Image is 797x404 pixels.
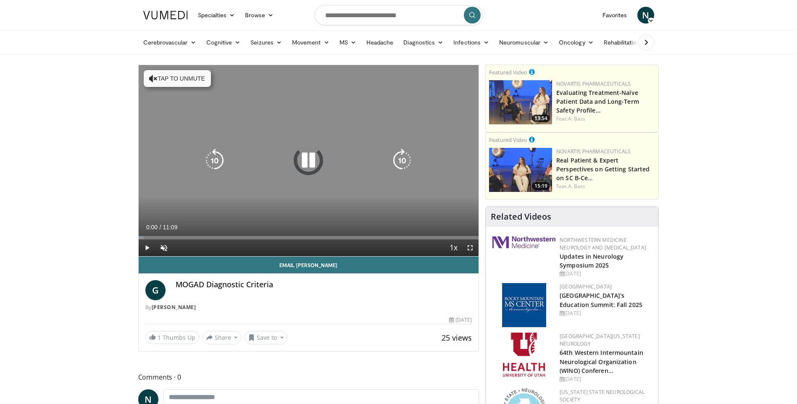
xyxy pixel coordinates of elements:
a: Evaluating Treatment-Naïve Patient Data and Long-Term Safety Profile… [556,89,639,114]
button: Share [203,331,242,344]
span: Comments 0 [138,372,479,383]
img: f6362829-b0a3-407d-a044-59546adfd345.png.150x105_q85_autocrop_double_scale_upscale_version-0.2.png [503,333,545,377]
button: Playback Rate [445,239,462,256]
h4: MOGAD Diagnostic Criteria [176,280,472,289]
button: Play [139,239,155,256]
small: Featured Video [489,68,527,76]
button: Fullscreen [462,239,479,256]
img: 6b9b61f7-40d5-4025-982f-9cb3140a35cb.png.150x105_q85_autocrop_double_scale_upscale_version-0.2.jpg [502,283,546,327]
a: Headache [361,34,399,51]
button: Save to [245,331,287,344]
a: 64th Western Intermountain Neurological Organization (WINO) Conferen… [560,349,643,374]
span: 0:00 [146,224,158,231]
button: Tap to unmute [144,70,211,87]
a: Neuromuscular [494,34,554,51]
span: 1 [158,333,161,341]
div: Feat. [556,115,655,123]
a: Favorites [597,7,632,24]
a: 1 Thumbs Up [145,331,199,344]
a: Infections [448,34,494,51]
a: MS [334,34,361,51]
div: [DATE] [560,310,652,317]
img: VuMedi Logo [143,11,188,19]
span: 11:09 [163,224,177,231]
a: Seizures [245,34,287,51]
img: 2a462fb6-9365-492a-ac79-3166a6f924d8.png.150x105_q85_autocrop_double_scale_upscale_version-0.2.jpg [492,236,555,248]
a: Movement [287,34,334,51]
img: 37a18655-9da9-4d40-a34e-6cccd3ffc641.png.150x105_q85_crop-smart_upscale.png [489,80,552,124]
a: Updates in Neurology Symposium 2025 [560,252,623,269]
a: G [145,280,166,300]
span: 25 views [442,333,472,343]
a: 13:54 [489,80,552,124]
span: / [160,224,161,231]
a: Rehabilitation [599,34,645,51]
a: Northwestern Medicine Neurology and [MEDICAL_DATA] [560,236,646,251]
a: [PERSON_NAME] [152,304,196,311]
a: N [637,7,654,24]
a: Novartis Pharmaceuticals [556,148,631,155]
a: Browse [240,7,279,24]
span: 13:54 [532,115,550,122]
span: 15:19 [532,182,550,190]
a: Specialties [193,7,240,24]
input: Search topics, interventions [315,5,483,25]
a: Cerebrovascular [138,34,201,51]
a: Novartis Pharmaceuticals [556,80,631,87]
a: [US_STATE] State Neurological Society [560,388,644,403]
small: Featured Video [489,136,527,144]
a: Cognitive [201,34,246,51]
div: By [145,304,472,311]
a: [GEOGRAPHIC_DATA][US_STATE] Neurology [560,333,640,347]
a: A. Bass [568,183,586,190]
div: Feat. [556,183,655,190]
div: [DATE] [560,375,652,383]
a: 15:19 [489,148,552,192]
video-js: Video Player [139,65,479,257]
div: Progress Bar [139,236,479,239]
a: Real Patient & Expert Perspectives on Getting Started on SC B-Ce… [556,156,650,182]
a: Email [PERSON_NAME] [139,257,479,273]
h4: Related Videos [491,212,551,222]
a: A. Bass [568,115,586,122]
div: [DATE] [449,316,472,324]
a: Oncology [554,34,599,51]
a: [GEOGRAPHIC_DATA] [560,283,612,290]
a: [GEOGRAPHIC_DATA]'s Education Summit: Fall 2025 [560,291,642,308]
a: Diagnostics [398,34,448,51]
button: Unmute [155,239,172,256]
img: 2bf30652-7ca6-4be0-8f92-973f220a5948.png.150x105_q85_crop-smart_upscale.png [489,148,552,192]
div: [DATE] [560,270,652,278]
